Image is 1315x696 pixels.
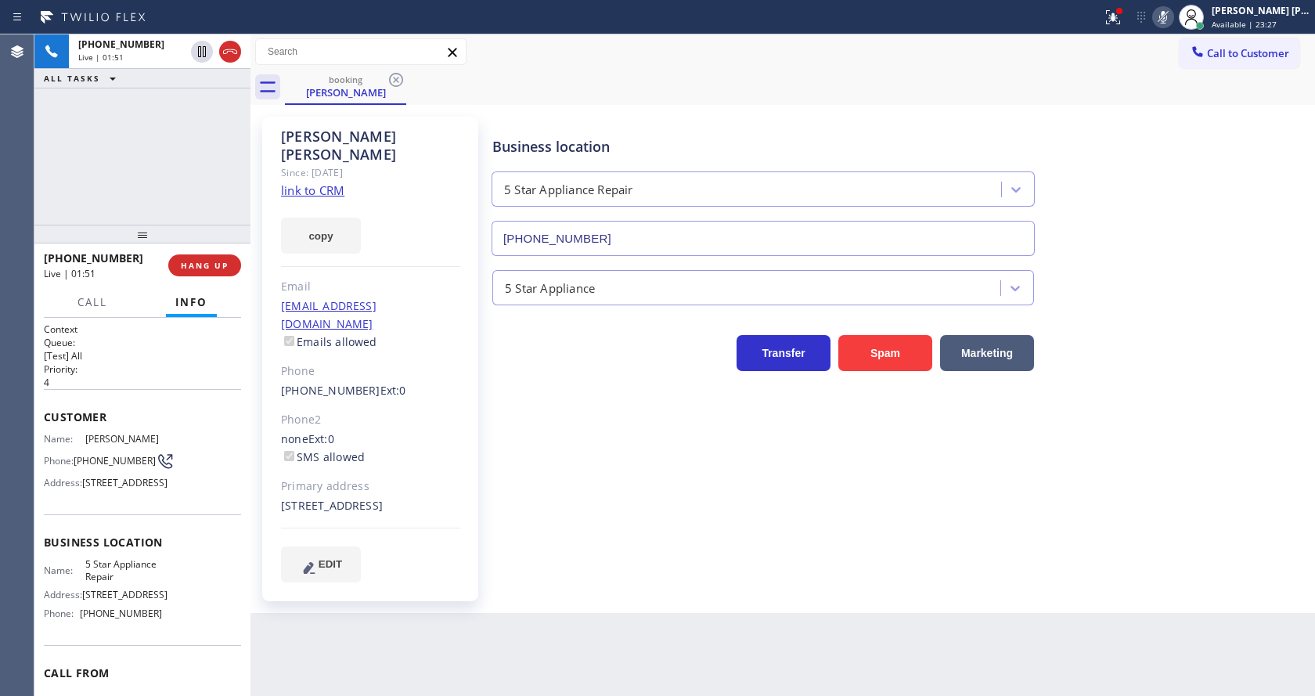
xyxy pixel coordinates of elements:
[44,665,241,680] span: Call From
[281,298,376,331] a: [EMAIL_ADDRESS][DOMAIN_NAME]
[308,431,334,446] span: Ext: 0
[256,39,466,64] input: Search
[492,221,1035,256] input: Phone Number
[181,260,229,271] span: HANG UP
[281,411,460,429] div: Phone2
[219,41,241,63] button: Hang up
[281,218,361,254] button: copy
[504,181,633,199] div: 5 Star Appliance Repair
[281,164,460,182] div: Since: [DATE]
[281,497,460,515] div: [STREET_ADDRESS]
[44,376,241,389] p: 4
[940,335,1034,371] button: Marketing
[281,546,361,582] button: EDIT
[44,608,80,619] span: Phone:
[44,349,241,362] p: [Test] All
[1207,46,1289,60] span: Call to Customer
[77,295,107,309] span: Call
[85,558,163,582] span: 5 Star Appliance Repair
[44,564,85,576] span: Name:
[44,267,95,280] span: Live | 01:51
[44,455,74,467] span: Phone:
[1152,6,1174,28] button: Mute
[74,455,156,467] span: [PHONE_NUMBER]
[281,383,380,398] a: [PHONE_NUMBER]
[281,278,460,296] div: Email
[44,323,241,336] h1: Context
[44,251,143,265] span: [PHONE_NUMBER]
[44,73,100,84] span: ALL TASKS
[380,383,406,398] span: Ext: 0
[1212,19,1277,30] span: Available | 23:27
[737,335,830,371] button: Transfer
[281,431,460,467] div: none
[284,451,294,461] input: SMS allowed
[78,52,124,63] span: Live | 01:51
[78,38,164,51] span: [PHONE_NUMBER]
[281,449,365,464] label: SMS allowed
[44,336,241,349] h2: Queue:
[1212,4,1310,17] div: [PERSON_NAME] [PERSON_NAME]
[281,334,377,349] label: Emails allowed
[286,85,405,99] div: [PERSON_NAME]
[44,535,241,550] span: Business location
[191,41,213,63] button: Hold Customer
[68,287,117,318] button: Call
[168,254,241,276] button: HANG UP
[44,409,241,424] span: Customer
[492,136,1034,157] div: Business location
[34,69,131,88] button: ALL TASKS
[82,477,168,489] span: [STREET_ADDRESS]
[1180,38,1299,68] button: Call to Customer
[82,589,168,600] span: [STREET_ADDRESS]
[44,589,82,600] span: Address:
[166,287,217,318] button: Info
[80,608,162,619] span: [PHONE_NUMBER]
[44,433,85,445] span: Name:
[281,362,460,380] div: Phone
[838,335,932,371] button: Spam
[284,336,294,346] input: Emails allowed
[281,128,460,164] div: [PERSON_NAME] [PERSON_NAME]
[286,74,405,85] div: booking
[286,70,405,103] div: Anwar Hossain
[319,558,342,570] span: EDIT
[44,362,241,376] h2: Priority:
[281,478,460,496] div: Primary address
[44,477,82,489] span: Address:
[85,433,163,445] span: [PERSON_NAME]
[175,295,207,309] span: Info
[281,182,344,198] a: link to CRM
[505,279,595,297] div: 5 Star Appliance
